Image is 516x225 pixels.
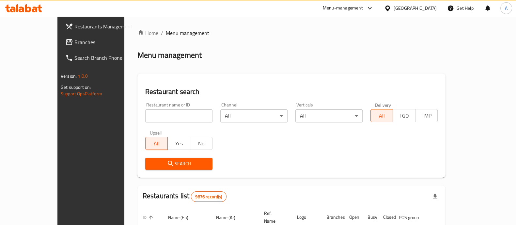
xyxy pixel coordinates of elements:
span: 1.0.0 [78,72,88,80]
span: TMP [418,111,435,121]
div: Export file [427,189,443,204]
button: TMP [415,109,438,122]
button: Yes [167,137,190,150]
a: Support.OpsPlatform [61,89,102,98]
span: POS group [399,214,427,221]
span: 9876 record(s) [191,194,226,200]
label: Upsell [150,130,162,135]
h2: Restaurant search [145,87,438,97]
span: Name (Ar) [216,214,244,221]
a: Search Branch Phone [60,50,144,66]
a: Branches [60,34,144,50]
button: No [190,137,212,150]
label: Delivery [375,103,391,107]
span: ID [143,214,155,221]
span: Yes [170,139,187,148]
div: Total records count [191,191,226,202]
span: Search Branch Phone [74,54,138,62]
div: All [220,109,288,122]
span: Search [150,160,207,168]
button: All [145,137,168,150]
span: Menu management [166,29,209,37]
h2: Menu management [137,50,202,60]
span: Version: [61,72,77,80]
span: TGO [396,111,413,121]
span: All [373,111,390,121]
span: Ref. Name [264,209,284,225]
span: Restaurants Management [74,23,138,30]
span: A [505,5,508,12]
span: Branches [74,38,138,46]
a: Restaurants Management [60,19,144,34]
div: All [295,109,363,122]
span: Get support on: [61,83,91,91]
button: Search [145,158,212,170]
span: All [148,139,165,148]
button: All [370,109,393,122]
li: / [161,29,163,37]
a: Home [137,29,158,37]
button: TGO [393,109,415,122]
input: Search for restaurant name or ID.. [145,109,212,122]
nav: breadcrumb [137,29,446,37]
span: No [193,139,210,148]
span: Name (En) [168,214,197,221]
h2: Restaurants list [143,191,227,202]
div: Menu-management [323,4,363,12]
div: [GEOGRAPHIC_DATA] [394,5,437,12]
